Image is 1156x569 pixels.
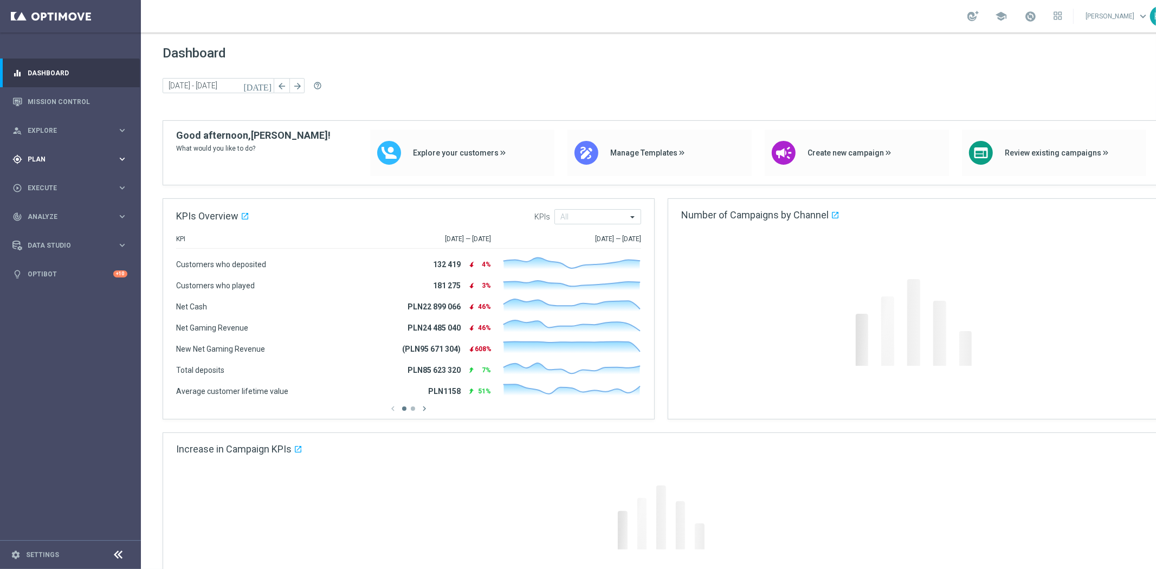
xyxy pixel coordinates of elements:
[12,68,22,78] i: equalizer
[28,59,127,87] a: Dashboard
[12,154,22,164] i: gps_fixed
[12,87,127,116] div: Mission Control
[12,212,117,222] div: Analyze
[12,155,128,164] button: gps_fixed Plan keyboard_arrow_right
[12,126,128,135] button: person_search Explore keyboard_arrow_right
[12,183,117,193] div: Execute
[12,212,128,221] button: track_changes Analyze keyboard_arrow_right
[28,185,117,191] span: Execute
[117,154,127,164] i: keyboard_arrow_right
[28,260,113,288] a: Optibot
[28,242,117,249] span: Data Studio
[12,270,128,279] button: lightbulb Optibot +10
[12,184,128,192] button: play_circle_outline Execute keyboard_arrow_right
[12,260,127,288] div: Optibot
[12,69,128,77] button: equalizer Dashboard
[12,59,127,87] div: Dashboard
[28,156,117,163] span: Plan
[113,270,127,277] div: +10
[12,241,128,250] button: Data Studio keyboard_arrow_right
[12,126,117,135] div: Explore
[12,269,22,279] i: lightbulb
[117,125,127,135] i: keyboard_arrow_right
[28,87,127,116] a: Mission Control
[11,550,21,560] i: settings
[12,98,128,106] button: Mission Control
[1137,10,1149,22] span: keyboard_arrow_down
[117,183,127,193] i: keyboard_arrow_right
[12,183,22,193] i: play_circle_outline
[117,211,127,222] i: keyboard_arrow_right
[995,10,1007,22] span: school
[26,552,59,558] a: Settings
[12,241,117,250] div: Data Studio
[117,240,127,250] i: keyboard_arrow_right
[28,214,117,220] span: Analyze
[12,154,117,164] div: Plan
[1084,8,1150,24] a: [PERSON_NAME]keyboard_arrow_down
[28,127,117,134] span: Explore
[12,126,22,135] i: person_search
[12,212,22,222] i: track_changes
